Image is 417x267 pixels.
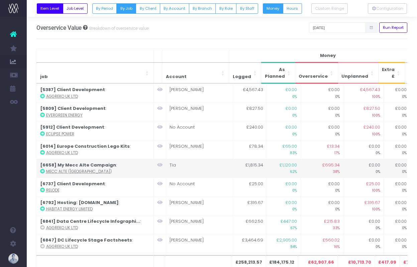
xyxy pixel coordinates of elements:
[40,237,132,243] strong: [6847] DC Lifecycle Stage Factsheets
[369,218,380,225] span: £0.00
[368,3,407,14] div: Vertical button group
[233,73,251,80] span: Logged
[369,143,380,150] span: £0.00
[387,131,407,137] small: 0%
[270,243,297,250] small: 84%
[46,225,78,230] abbr: Aggreko UK Ltd
[308,259,334,266] span: £62,907.66
[308,3,348,14] div: Small button group
[166,84,233,103] td: [PERSON_NAME]
[320,52,336,59] span: Money
[347,93,380,99] small: 100%
[36,140,153,159] td: :
[395,105,407,112] span: £0.00
[166,140,233,159] td: [PERSON_NAME]
[328,86,340,93] span: £0.00
[304,112,340,118] small: 0%
[160,3,189,14] button: By Account
[304,131,340,137] small: 0%
[233,215,267,234] td: £662.50
[304,243,340,250] small: 16%
[40,86,105,93] strong: [5387] Client Development
[40,181,105,187] strong: [6737] Client Development
[270,149,297,156] small: 83%
[166,178,233,196] td: No Account
[265,66,285,79] span: As Planned
[387,206,407,212] small: 0%
[304,93,340,99] small: 0%
[327,143,340,150] span: £13.34
[347,112,380,118] small: 100%
[33,3,88,14] div: Small button group
[387,93,407,99] small: 0%
[36,178,153,196] td: :
[40,73,48,80] span: job
[262,63,295,83] th: As Planned: Activate to sort: Activate to sort: Activate to sort
[46,131,74,137] abbr: Eclipse Power
[215,3,236,14] button: By Role
[166,234,233,253] td: [PERSON_NAME]
[304,149,340,156] small: 17%
[304,168,340,175] small: 38%
[36,159,153,178] td: :
[46,113,83,118] abbr: Evergreen Energy
[277,237,297,244] span: £2,905.00
[40,124,104,130] strong: [5912] Client Development
[46,94,78,99] abbr: Aggreko UK Ltd
[387,168,407,175] small: 0%
[324,218,340,225] span: £215.83
[347,149,380,156] small: 0%
[166,159,233,178] td: Tia
[233,159,267,178] td: £1,815.34
[40,162,116,168] strong: [6658] My Mecc Alte Campaign
[166,53,187,59] span: Account
[395,199,407,206] span: £0.00
[347,206,380,212] small: 100%
[304,224,340,231] small: 33%
[360,86,380,93] span: £4,567.43
[363,124,380,131] span: £240.00
[233,196,267,215] td: £316.67
[270,112,297,118] small: 0%
[378,259,396,266] span: £417.09
[286,124,297,131] span: £0.00
[40,199,119,206] strong: [6792] Hosting: [DOMAIN_NAME]
[233,84,267,103] td: £4,567.43
[166,103,233,121] td: [PERSON_NAME]
[387,243,407,250] small: 0%
[341,73,368,80] span: Unplanned
[286,86,297,93] span: £0.00
[46,169,112,174] abbr: Mecc Alte (UK)
[162,49,229,63] th: Account: Activate to sort: Activate to sort: Activate to sort
[304,187,340,193] small: 0%
[259,3,302,14] div: Small button group
[270,93,297,99] small: 0%
[40,53,48,59] span: job
[89,3,258,14] div: Small button group
[263,3,283,14] button: Money
[46,150,78,155] abbr: Aggreko UK Ltd
[36,49,153,63] th: periods: Activate to sort: Activate to sort: Activate to sort
[166,196,233,215] td: [PERSON_NAME]
[379,63,405,83] th: Extra &pound;: Activate to sort: Activate to sort: Activate to sort
[369,162,380,169] span: £0.00
[116,3,136,14] button: By Job
[36,215,153,234] td: :
[309,22,366,33] input: Pick start date
[286,181,297,187] span: £0.00
[40,218,140,224] strong: [6841] Data Centre Lifecycle Infographi...
[395,143,407,150] span: £0.00
[270,131,297,137] small: 0%
[233,234,267,253] td: £3,464.69
[37,3,63,14] button: Item Level
[189,3,216,14] button: By Branch
[368,3,407,14] button: Configuration
[366,181,380,187] span: £25.00
[347,224,380,231] small: 0%
[46,244,78,249] abbr: Aggreko UK Ltd
[347,187,380,193] small: 100%
[233,103,267,121] td: £827.50
[369,237,380,244] span: £0.00
[395,124,407,131] span: £0.00
[233,178,267,196] td: £25.00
